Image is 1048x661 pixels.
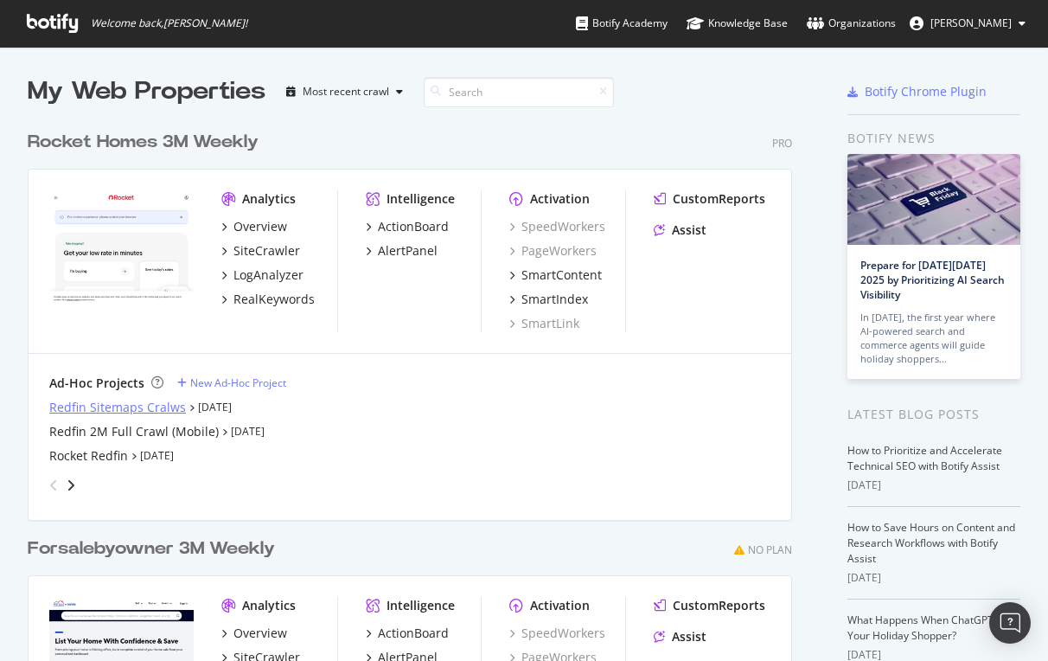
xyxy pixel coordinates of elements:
[28,74,265,109] div: My Web Properties
[847,154,1020,245] img: Prepare for Black Friday 2025 by Prioritizing AI Search Visibility
[198,400,232,414] a: [DATE]
[221,242,300,260] a: SiteCrawler
[847,520,1015,566] a: How to Save Hours on Content and Research Workflows with Botify Assist
[233,218,287,235] div: Overview
[190,375,286,390] div: New Ad-Hoc Project
[860,311,1007,366] div: In [DATE], the first year where AI-powered search and commerce agents will guide holiday shoppers…
[673,597,765,614] div: CustomReports
[387,597,455,614] div: Intelligence
[687,15,788,32] div: Knowledge Base
[49,447,128,465] a: Rocket Redfin
[221,625,287,642] a: Overview
[233,291,315,308] div: RealKeywords
[366,218,449,235] a: ActionBoard
[424,77,614,107] input: Search
[509,218,605,235] a: SpeedWorkers
[378,242,438,260] div: AlertPanel
[49,375,144,392] div: Ad-Hoc Projects
[279,78,410,106] button: Most recent crawl
[49,423,219,440] a: Redfin 2M Full Crawl (Mobile)
[231,424,265,439] a: [DATE]
[509,242,597,260] a: PageWorkers
[865,83,987,100] div: Botify Chrome Plugin
[654,221,706,239] a: Assist
[65,477,77,494] div: angle-right
[28,130,265,155] a: Rocket Homes 3M Weekly
[847,83,987,100] a: Botify Chrome Plugin
[847,405,1020,424] div: Latest Blog Posts
[140,448,174,463] a: [DATE]
[221,266,304,284] a: LogAnalyzer
[28,130,259,155] div: Rocket Homes 3M Weekly
[509,625,605,642] a: SpeedWorkers
[673,190,765,208] div: CustomReports
[530,190,590,208] div: Activation
[807,15,896,32] div: Organizations
[42,472,65,499] div: angle-left
[847,570,1020,586] div: [DATE]
[654,597,765,614] a: CustomReports
[233,625,287,642] div: Overview
[530,597,590,614] div: Activation
[860,258,1005,302] a: Prepare for [DATE][DATE] 2025 by Prioritizing AI Search Visibility
[28,536,282,562] a: Forsalebyowner 3M Weekly
[847,613,1004,643] a: What Happens When ChatGPT Is Your Holiday Shopper?
[654,628,706,645] a: Assist
[233,266,304,284] div: LogAnalyzer
[233,242,300,260] div: SiteCrawler
[654,190,765,208] a: CustomReports
[672,221,706,239] div: Assist
[242,190,296,208] div: Analytics
[930,16,1012,30] span: Norma Moras
[576,15,668,32] div: Botify Academy
[366,242,438,260] a: AlertPanel
[221,291,315,308] a: RealKeywords
[303,87,389,97] div: Most recent crawl
[177,375,286,390] a: New Ad-Hoc Project
[378,625,449,642] div: ActionBoard
[366,625,449,642] a: ActionBoard
[748,542,792,557] div: No Plan
[847,443,1002,473] a: How to Prioritize and Accelerate Technical SEO with Botify Assist
[521,266,602,284] div: SmartContent
[49,190,194,305] img: www.rocket.com
[242,597,296,614] div: Analytics
[672,628,706,645] div: Assist
[509,291,588,308] a: SmartIndex
[387,190,455,208] div: Intelligence
[49,399,186,416] a: Redfin Sitemaps Cralws
[521,291,588,308] div: SmartIndex
[28,536,275,562] div: Forsalebyowner 3M Weekly
[847,129,1020,148] div: Botify news
[221,218,287,235] a: Overview
[896,10,1039,37] button: [PERSON_NAME]
[91,16,247,30] span: Welcome back, [PERSON_NAME] !
[509,315,579,332] a: SmartLink
[509,266,602,284] a: SmartContent
[847,478,1020,493] div: [DATE]
[989,602,1031,644] div: Open Intercom Messenger
[772,136,792,151] div: Pro
[378,218,449,235] div: ActionBoard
